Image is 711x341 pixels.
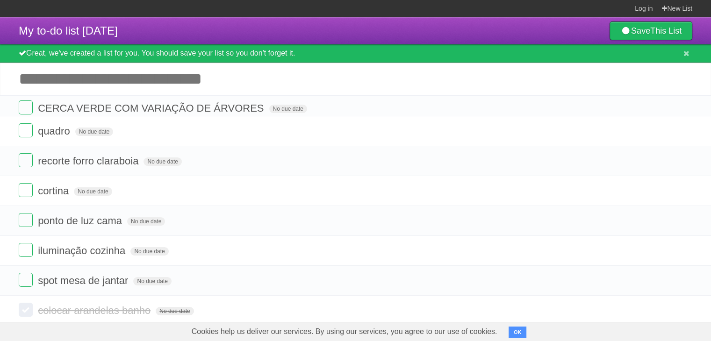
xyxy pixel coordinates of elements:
span: iluminação cozinha [38,245,128,256]
label: Done [19,213,33,227]
label: Done [19,303,33,317]
span: CERCA VERDE COM VARIAÇÃO DE ÁRVORES [38,102,266,114]
label: Done [19,100,33,114]
span: Cookies help us deliver our services. By using our services, you agree to our use of cookies. [182,322,507,341]
span: No due date [130,247,168,256]
span: No due date [74,187,112,196]
span: recorte forro claraboia [38,155,141,167]
span: No due date [156,307,194,315]
label: Done [19,273,33,287]
span: My to-do list [DATE] [19,24,118,37]
label: Done [19,153,33,167]
a: SaveThis List [610,21,692,40]
span: ponto de luz cama [38,215,124,227]
label: Done [19,183,33,197]
button: OK [509,327,527,338]
span: spot mesa de jantar [38,275,130,286]
span: No due date [144,157,181,166]
span: No due date [133,277,171,285]
span: quadro [38,125,72,137]
span: colocar arandelas banho [38,305,153,316]
span: No due date [75,128,113,136]
span: No due date [269,105,307,113]
label: Done [19,243,33,257]
label: Done [19,123,33,137]
span: cortina [38,185,71,197]
b: This List [650,26,682,36]
span: No due date [127,217,165,226]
